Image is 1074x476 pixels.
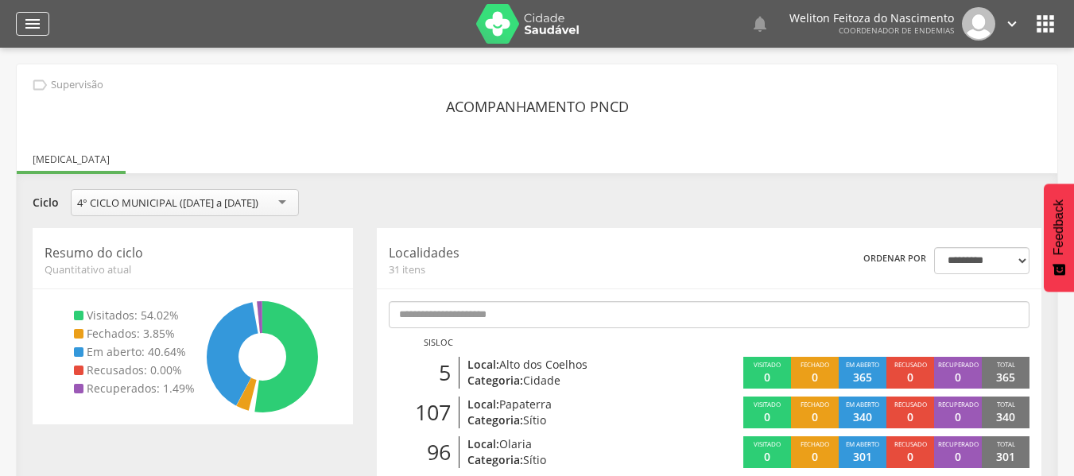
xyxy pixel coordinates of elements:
[764,449,770,465] p: 0
[853,370,872,385] p: 365
[523,412,546,428] span: Sítio
[938,360,979,369] span: Recuperado
[996,370,1015,385] p: 365
[938,439,979,448] span: Recuperado
[427,437,451,468] span: 96
[955,409,961,425] p: 0
[467,357,678,373] p: Local:
[23,14,42,33] i: 
[499,397,552,412] span: Papaterra
[812,409,818,425] p: 0
[77,195,258,210] div: 4° CICLO MUNICIPAL ([DATE] a [DATE])
[789,13,954,24] p: Weliton Feitoza do Nascimento
[846,360,879,369] span: Em aberto
[997,360,1015,369] span: Total
[74,344,195,360] li: Em aberto: 40.64%
[907,370,913,385] p: 0
[812,370,818,385] p: 0
[74,308,195,323] li: Visitados: 54.02%
[754,360,781,369] span: Visitado
[846,400,879,408] span: Em aberto
[1003,7,1021,41] a: 
[1052,199,1066,255] span: Feedback
[1003,15,1021,33] i: 
[801,360,829,369] span: Fechado
[415,397,451,428] span: 107
[996,409,1015,425] p: 340
[467,436,678,452] p: Local:
[750,7,770,41] a: 
[853,449,872,465] p: 301
[997,400,1015,408] span: Total
[33,195,59,211] label: Ciclo
[439,358,451,389] span: 5
[955,449,961,465] p: 0
[499,436,532,451] span: Olaria
[16,12,49,36] a: 
[467,373,678,389] p: Categoria:
[907,409,913,425] p: 0
[424,336,453,349] p: Sisloc
[955,370,961,385] p: 0
[74,381,195,397] li: Recuperados: 1.49%
[389,262,661,277] span: 31 itens
[45,244,341,262] p: Resumo do ciclo
[74,362,195,378] li: Recusados: 0.00%
[45,262,341,277] span: Quantitativo atual
[894,400,927,408] span: Recusado
[750,14,770,33] i: 
[1033,11,1058,37] i: 
[938,400,979,408] span: Recuperado
[1044,184,1074,292] button: Feedback - Mostrar pesquisa
[907,449,913,465] p: 0
[523,452,546,467] span: Sítio
[467,397,678,412] p: Local:
[467,452,678,468] p: Categoria:
[446,92,629,121] header: Acompanhamento PNCD
[846,439,879,448] span: Em aberto
[74,326,195,342] li: Fechados: 3.85%
[996,449,1015,465] p: 301
[764,409,770,425] p: 0
[894,439,927,448] span: Recusado
[467,412,678,428] p: Categoria:
[853,409,872,425] p: 340
[764,370,770,385] p: 0
[51,79,103,91] p: Supervisão
[801,439,829,448] span: Fechado
[863,252,926,265] label: Ordenar por
[754,439,781,448] span: Visitado
[894,360,927,369] span: Recusado
[523,373,560,388] span: Cidade
[499,357,587,372] span: Alto dos Coelhos
[812,449,818,465] p: 0
[801,400,829,408] span: Fechado
[389,244,661,262] p: Localidades
[31,76,48,94] i: 
[997,439,1015,448] span: Total
[839,25,954,36] span: Coordenador de Endemias
[754,400,781,408] span: Visitado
